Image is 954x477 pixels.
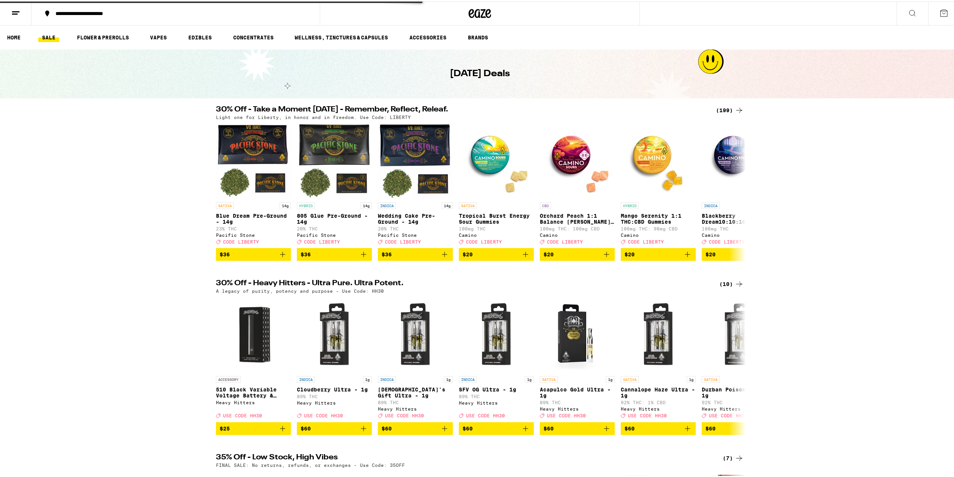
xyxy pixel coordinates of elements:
div: Heavy Hitters [378,405,453,410]
p: INDICA [378,201,396,208]
h2: 30% Off - Heavy Hitters - Ultra Pure. Ultra Potent. [216,278,707,287]
p: 89% THC [378,399,453,403]
p: ACCESSORY [216,375,241,381]
button: Add to bag [459,247,534,259]
p: INDICA [702,201,720,208]
p: SATIVA [216,201,234,208]
p: 1g [525,375,534,381]
img: Heavy Hitters - 510 Black Variable Voltage Battery & Charger [216,296,291,371]
p: 1g [606,375,615,381]
button: Add to bag [621,247,696,259]
a: Open page for Acapulco Gold Ultra - 1g from Heavy Hitters [540,296,615,420]
p: 14g [280,201,291,208]
p: 89% THC [297,393,372,397]
p: Durban Poison Ultra - 1g [702,385,777,397]
p: CBD [540,201,551,208]
span: $60 [382,424,392,430]
span: $60 [463,424,473,430]
h1: [DATE] Deals [450,66,510,79]
span: CODE LIBERTY [628,238,664,243]
p: Light one for Liberty, in honor and in freedom. Use Code: LIBERTY [216,113,411,118]
p: 1g [444,375,453,381]
p: FINAL SALE: No returns, refunds, or exchanges - Use Code: 35OFF [216,461,405,466]
div: Camino [459,231,534,236]
h2: 35% Off - Low Stock, High Vibes [216,452,707,461]
a: CONCENTRATES [229,32,277,41]
img: Heavy Hitters - Durban Poison Ultra - 1g [702,296,777,371]
span: $36 [220,250,230,256]
a: EDIBLES [184,32,216,41]
p: 100mg THC [702,225,777,230]
p: 510 Black Variable Voltage Battery & Charger [216,385,291,397]
div: Heavy Hitters [702,405,777,410]
p: SFV OG Ultra - 1g [459,385,534,391]
p: 1g [363,375,372,381]
p: 805 Glue Pre-Ground - 14g [297,211,372,223]
span: $60 [301,424,311,430]
p: Tropical Burst Energy Sour Gummies [459,211,534,223]
span: $20 [463,250,473,256]
a: BRANDS [464,32,492,41]
a: Open page for God's Gift Ultra - 1g from Heavy Hitters [378,296,453,420]
div: Camino [702,231,777,236]
button: Add to bag [378,247,453,259]
img: Pacific Stone - Blue Dream Pre-Ground - 14g [216,122,291,197]
span: $36 [382,250,392,256]
span: CODE LIBERTY [466,238,502,243]
span: USE CODE HH30 [304,412,343,417]
a: VAPES [146,32,171,41]
span: $36 [301,250,311,256]
button: Add to bag [540,247,615,259]
p: SATIVA [459,201,477,208]
span: $60 [544,424,554,430]
p: INDICA [378,375,396,381]
p: 14g [361,201,372,208]
p: INDICA [459,375,477,381]
span: USE CODE HH30 [628,412,667,417]
div: Pacific Stone [378,231,453,236]
button: Add to bag [621,421,696,433]
img: Camino - Mango Serenity 1:1 THC:CBD Gummies [621,122,696,197]
button: Add to bag [297,421,372,433]
div: Camino [540,231,615,236]
p: HYBRID [297,201,315,208]
span: $25 [220,424,230,430]
span: $20 [625,250,635,256]
p: A legacy of purity, potency and purpose - Use Code: HH30 [216,287,384,292]
p: 100mg THC: 98mg CBD [621,225,696,230]
div: Heavy Hitters [621,405,696,410]
p: 14g [442,201,453,208]
span: CODE LIBERTY [547,238,583,243]
p: 23% THC [216,225,291,230]
img: Heavy Hitters - Acapulco Gold Ultra - 1g [540,296,615,371]
a: Open page for Blackberry Dream10:10:10 Deep Sleep Gummies from Camino [702,122,777,247]
img: Camino - Blackberry Dream10:10:10 Deep Sleep Gummies [702,122,777,197]
div: Pacific Stone [216,231,291,236]
h2: 30% Off - Take a Moment [DATE] - Remember, Reflect, Releaf. [216,104,707,113]
p: Cloudberry Ultra - 1g [297,385,372,391]
img: Pacific Stone - Wedding Cake Pre-Ground - 14g [378,122,453,197]
span: CODE LIBERTY [385,238,421,243]
p: INDICA [297,375,315,381]
div: Heavy Hitters [297,399,372,404]
div: Camino [621,231,696,236]
img: Camino - Orchard Peach 1:1 Balance Sours Gummies [540,122,615,197]
p: 1g [687,375,696,381]
p: 100mg THC [459,225,534,230]
p: 89% THC [540,399,615,403]
p: SATIVA [702,375,720,381]
a: SALE [38,32,59,41]
span: $20 [544,250,554,256]
button: Add to bag [702,247,777,259]
img: Heavy Hitters - Cannalope Haze Ultra - 1g [621,296,696,371]
p: Blue Dream Pre-Ground - 14g [216,211,291,223]
p: Blackberry Dream10:10:10 Deep Sleep Gummies [702,211,777,223]
a: Open page for Tropical Burst Energy Sour Gummies from Camino [459,122,534,247]
img: Heavy Hitters - Cloudberry Ultra - 1g [297,296,372,371]
a: (7) [723,452,744,461]
span: CODE LIBERTY [709,238,745,243]
button: Add to bag [702,421,777,433]
a: Open page for Cannalope Haze Ultra - 1g from Heavy Hitters [621,296,696,420]
p: 20% THC [297,225,372,230]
